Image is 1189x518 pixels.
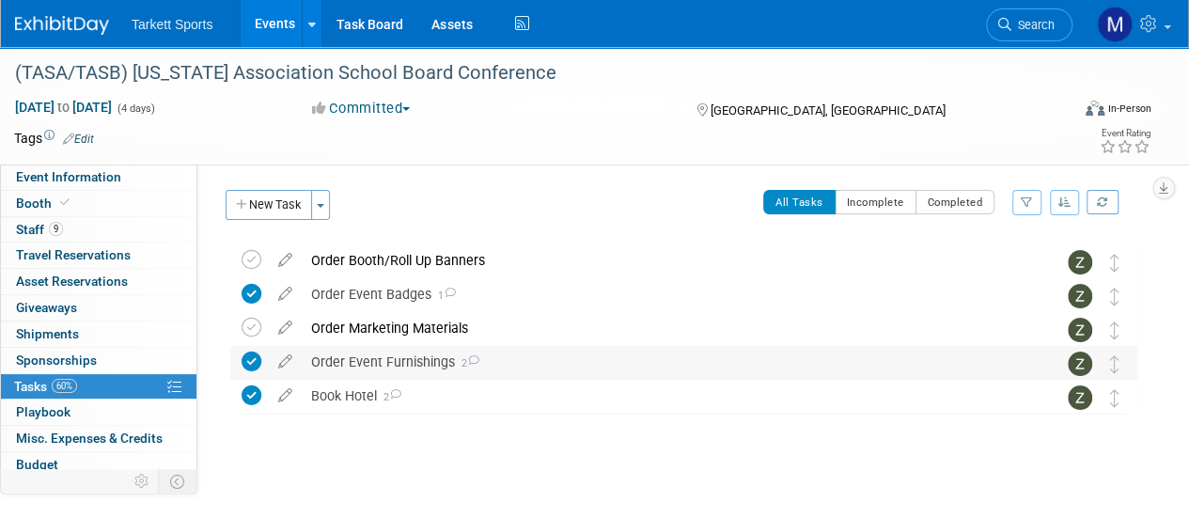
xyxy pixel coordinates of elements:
[986,8,1072,41] a: Search
[14,129,94,148] td: Tags
[1110,389,1119,407] i: Move task
[1,322,196,347] a: Shipments
[1068,352,1092,376] img: Zak Sigler
[1110,254,1119,272] i: Move task
[269,387,302,404] a: edit
[1068,318,1092,342] img: Zak Sigler
[16,247,131,262] span: Travel Reservations
[1011,18,1055,32] span: Search
[16,169,121,184] span: Event Information
[1,348,196,373] a: Sponsorships
[269,353,302,370] a: edit
[835,190,916,214] button: Incomplete
[1,217,196,243] a: Staff9
[16,222,63,237] span: Staff
[159,469,197,494] td: Toggle Event Tabs
[226,190,312,220] button: New Task
[710,103,945,118] span: [GEOGRAPHIC_DATA], [GEOGRAPHIC_DATA]
[1,243,196,268] a: Travel Reservations
[1086,101,1104,116] img: Format-Inperson.png
[302,380,1030,412] div: Book Hotel
[60,197,70,208] i: Booth reservation complete
[116,102,155,115] span: (4 days)
[55,100,72,115] span: to
[14,379,77,394] span: Tasks
[16,404,70,419] span: Playbook
[1,426,196,451] a: Misc. Expenses & Credits
[302,244,1030,276] div: Order Booth/Roll Up Banners
[1,374,196,400] a: Tasks60%
[302,346,1030,378] div: Order Event Furnishings
[1,165,196,190] a: Event Information
[1068,385,1092,410] img: Zak Sigler
[1,400,196,425] a: Playbook
[49,222,63,236] span: 9
[1107,102,1151,116] div: In-Person
[16,457,58,472] span: Budget
[16,274,128,289] span: Asset Reservations
[431,290,456,302] span: 1
[63,133,94,146] a: Edit
[16,353,97,368] span: Sponsorships
[915,190,995,214] button: Completed
[269,286,302,303] a: edit
[1068,250,1092,275] img: Zak Sigler
[302,278,1030,310] div: Order Event Badges
[126,469,159,494] td: Personalize Event Tab Strip
[305,99,417,118] button: Committed
[52,379,77,393] span: 60%
[455,357,479,369] span: 2
[132,17,212,32] span: Tarkett Sports
[985,98,1151,126] div: Event Format
[16,300,77,315] span: Giveaways
[1110,322,1119,339] i: Move task
[1097,7,1133,42] img: Mathieu Martel
[1,452,196,478] a: Budget
[14,99,113,116] span: [DATE] [DATE]
[1087,190,1119,214] a: Refresh
[377,391,401,403] span: 2
[1,269,196,294] a: Asset Reservations
[1068,284,1092,308] img: Zak Sigler
[1110,355,1119,373] i: Move task
[8,56,1055,90] div: (TASA/TASB) [US_STATE] Association School Board Conference
[1100,129,1150,138] div: Event Rating
[763,190,836,214] button: All Tasks
[1,191,196,216] a: Booth
[1110,288,1119,306] i: Move task
[302,312,1030,344] div: Order Marketing Materials
[269,320,302,337] a: edit
[1,295,196,321] a: Giveaways
[269,252,302,269] a: edit
[15,16,109,35] img: ExhibitDay
[16,196,73,211] span: Booth
[16,326,79,341] span: Shipments
[16,431,163,446] span: Misc. Expenses & Credits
